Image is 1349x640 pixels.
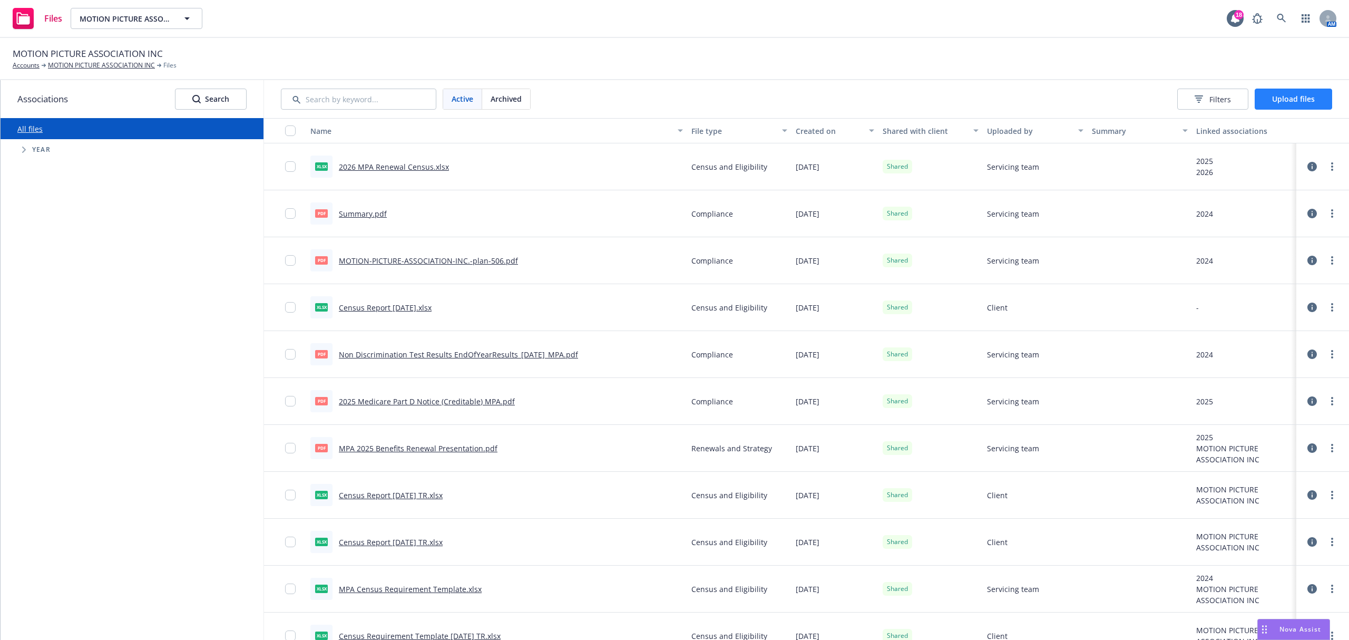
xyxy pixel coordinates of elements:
[315,162,328,170] span: xlsx
[285,490,296,500] input: Toggle Row Selected
[17,92,68,106] span: Associations
[691,302,767,313] span: Census and Eligibility
[1196,125,1292,137] div: Linked associations
[987,255,1039,266] span: Servicing team
[192,89,229,109] div: Search
[878,118,983,143] button: Shared with client
[1326,254,1338,267] a: more
[887,209,908,218] span: Shared
[71,8,202,29] button: MOTION PICTURE ASSOCIATION INC
[1196,349,1213,360] div: 2024
[1326,489,1338,501] a: more
[339,443,497,453] a: MPA 2025 Benefits Renewal Presentation.pdf
[1247,8,1268,29] a: Report a Bug
[339,303,432,313] a: Census Report [DATE].xlsx
[1196,208,1213,219] div: 2024
[48,61,155,70] a: MOTION PICTURE ASSOCIATION INC
[1196,573,1292,584] div: 2024
[1196,484,1292,506] div: MOTION PICTURE ASSOCIATION INC
[887,162,908,171] span: Shared
[285,396,296,406] input: Toggle Row Selected
[1326,348,1338,361] a: more
[13,47,163,61] span: MOTION PICTURE ASSOCIATION INC
[315,303,328,311] span: xlsx
[796,125,863,137] div: Created on
[883,125,967,137] div: Shared with client
[285,161,296,172] input: Toggle Row Selected
[1,139,263,160] div: Tree Example
[8,4,66,33] a: Files
[987,537,1008,548] span: Client
[339,350,578,360] a: Non Discrimination Test Results EndOfYearResults_[DATE]_MPA.pdf
[315,632,328,639] span: xlsx
[1196,531,1292,553] div: MOTION PICTURE ASSOCIATION INC
[791,118,878,143] button: Created on
[887,350,908,359] span: Shared
[983,118,1087,143] button: Uploaded by
[1326,536,1338,548] a: more
[339,584,482,594] a: MPA Census Requirement Template.xlsx
[285,349,296,360] input: Toggle Row Selected
[315,538,328,546] span: xlsx
[1196,396,1213,407] div: 2025
[1196,156,1213,167] div: 2025
[887,537,908,547] span: Shared
[339,209,387,219] a: Summary.pdf
[987,349,1039,360] span: Servicing team
[315,491,328,499] span: xlsx
[1195,94,1231,105] span: Filters
[1209,94,1231,105] span: Filters
[1326,301,1338,314] a: more
[691,125,776,137] div: File type
[691,537,767,548] span: Census and Eligibility
[1279,625,1321,634] span: Nova Assist
[306,118,687,143] button: Name
[887,303,908,312] span: Shared
[1326,442,1338,454] a: more
[281,89,436,110] input: Search by keyword...
[887,490,908,500] span: Shared
[887,256,908,265] span: Shared
[796,302,819,313] span: [DATE]
[339,396,515,406] a: 2025 Medicare Part D Notice (Creditable) MPA.pdf
[987,490,1008,501] span: Client
[1326,160,1338,173] a: more
[796,396,819,407] span: [DATE]
[285,302,296,313] input: Toggle Row Selected
[1258,619,1271,639] div: Drag to move
[987,302,1008,313] span: Client
[44,14,62,23] span: Files
[1092,125,1176,137] div: Summary
[1326,395,1338,408] a: more
[987,208,1039,219] span: Servicing team
[691,490,767,501] span: Census and Eligibility
[1271,8,1292,29] a: Search
[339,490,443,500] a: Census Report [DATE] TR.xlsx
[691,208,733,219] span: Compliance
[1295,8,1316,29] a: Switch app
[691,349,733,360] span: Compliance
[796,255,819,266] span: [DATE]
[691,443,772,454] span: Renewals and Strategy
[175,89,247,110] button: SearchSearch
[1196,584,1292,606] div: MOTION PICTURE ASSOCIATION INC
[987,443,1039,454] span: Servicing team
[192,95,201,103] svg: Search
[339,256,518,266] a: MOTION-PICTURE-ASSOCIATION-INC.-plan-506.pdf
[796,208,819,219] span: [DATE]
[796,584,819,595] span: [DATE]
[887,396,908,406] span: Shared
[285,208,296,219] input: Toggle Row Selected
[80,13,171,24] span: MOTION PICTURE ASSOCIATION INC
[1192,118,1296,143] button: Linked associations
[315,397,328,405] span: pdf
[796,349,819,360] span: [DATE]
[163,61,177,70] span: Files
[987,396,1039,407] span: Servicing team
[1196,302,1199,313] div: -
[285,584,296,594] input: Toggle Row Selected
[691,255,733,266] span: Compliance
[315,256,328,264] span: pdf
[691,396,733,407] span: Compliance
[1196,255,1213,266] div: 2024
